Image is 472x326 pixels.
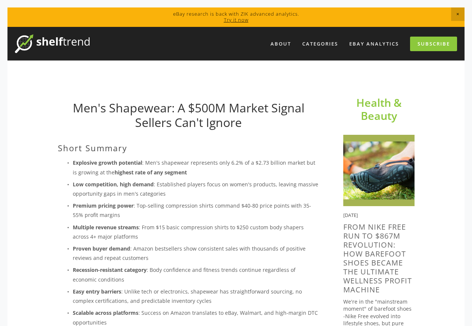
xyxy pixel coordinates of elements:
[73,265,319,284] p: : Body confidence and fitness trends continue regardless of economic conditions
[451,7,465,21] span: Close Announcement
[73,245,130,252] strong: Proven buyer demand
[410,37,457,51] a: Subscribe
[73,287,319,305] p: : Unlike tech or electronics, shapewear has straightforward sourcing, no complex certifications, ...
[266,38,296,50] a: About
[73,159,142,166] strong: Explosive growth potential
[73,181,154,188] strong: Low competition, high demand
[343,212,358,218] time: [DATE]
[73,224,139,231] strong: Multiple revenue streams
[297,38,343,50] div: Categories
[73,201,319,220] p: : Top-selling compression shirts command $40-80 price points with 35-55% profit margins
[356,95,404,123] a: Health & Beauty
[73,244,319,263] p: : Amazon bestsellers show consistent sales with thousands of positive reviews and repeat customers
[73,100,304,130] a: Men's Shapewear: A $500M Market Signal Sellers Can't Ignore
[15,34,90,53] img: ShelfTrend
[224,16,248,23] a: Try it now
[73,202,134,209] strong: Premium pricing power
[73,223,319,241] p: : From $15 basic compression shirts to $250 custom body shapers across 4+ major platforms
[343,222,412,295] a: From Nike Free Run to $867M Revolution: How Barefoot Shoes Became the Ultimate Wellness Profit Ma...
[73,266,147,273] strong: Recession-resistant category
[73,158,319,177] p: : Men's shapewear represents only 6.2% of a $2.73 billion market but is growing at the
[73,309,138,316] strong: Scalable across platforms
[343,135,415,206] img: From Nike Free Run to $867M Revolution: How Barefoot Shoes Became the Ultimate Wellness Profit Ma...
[58,143,319,153] h2: Short Summary
[73,180,319,198] p: : Established players focus on women's products, leaving massive opportunity gaps in men's catego...
[344,38,404,50] a: eBay Analytics
[115,169,187,176] strong: highest rate of any segment
[73,288,121,295] strong: Easy entry barriers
